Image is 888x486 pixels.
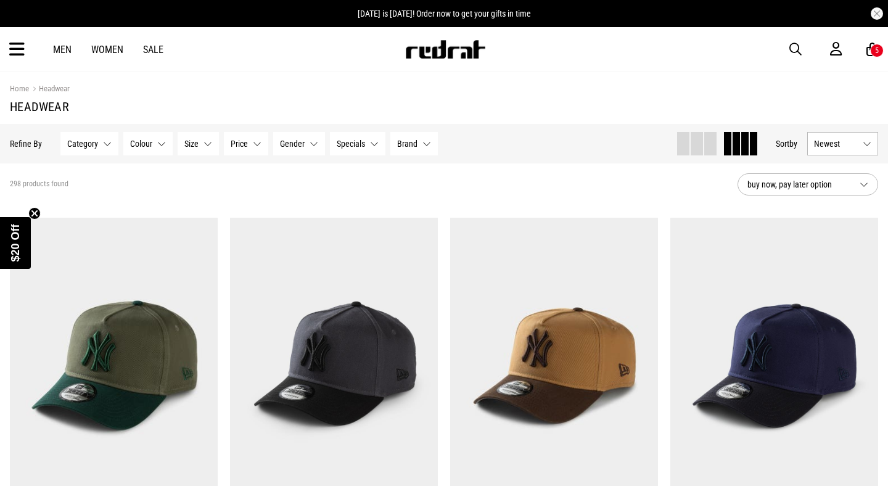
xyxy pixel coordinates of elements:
[53,44,72,56] a: Men
[91,44,123,56] a: Women
[738,173,878,196] button: buy now, pay later option
[29,84,70,96] a: Headwear
[178,132,219,155] button: Size
[807,132,878,155] button: Newest
[337,139,365,149] span: Specials
[814,139,858,149] span: Newest
[280,139,305,149] span: Gender
[875,46,879,55] div: 5
[397,139,417,149] span: Brand
[330,132,385,155] button: Specials
[866,43,878,56] a: 5
[10,99,878,114] h1: Headwear
[789,139,797,149] span: by
[10,179,68,189] span: 298 products found
[776,136,797,151] button: Sortby
[224,132,268,155] button: Price
[10,84,29,93] a: Home
[28,207,41,220] button: Close teaser
[123,132,173,155] button: Colour
[10,139,42,149] p: Refine By
[60,132,118,155] button: Category
[747,177,850,192] span: buy now, pay later option
[184,139,199,149] span: Size
[9,224,22,262] span: $20 Off
[143,44,163,56] a: Sale
[273,132,325,155] button: Gender
[231,139,248,149] span: Price
[358,9,531,19] span: [DATE] is [DATE]! Order now to get your gifts in time
[67,139,98,149] span: Category
[836,434,888,486] iframe: LiveChat chat widget
[405,40,486,59] img: Redrat logo
[390,132,438,155] button: Brand
[130,139,152,149] span: Colour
